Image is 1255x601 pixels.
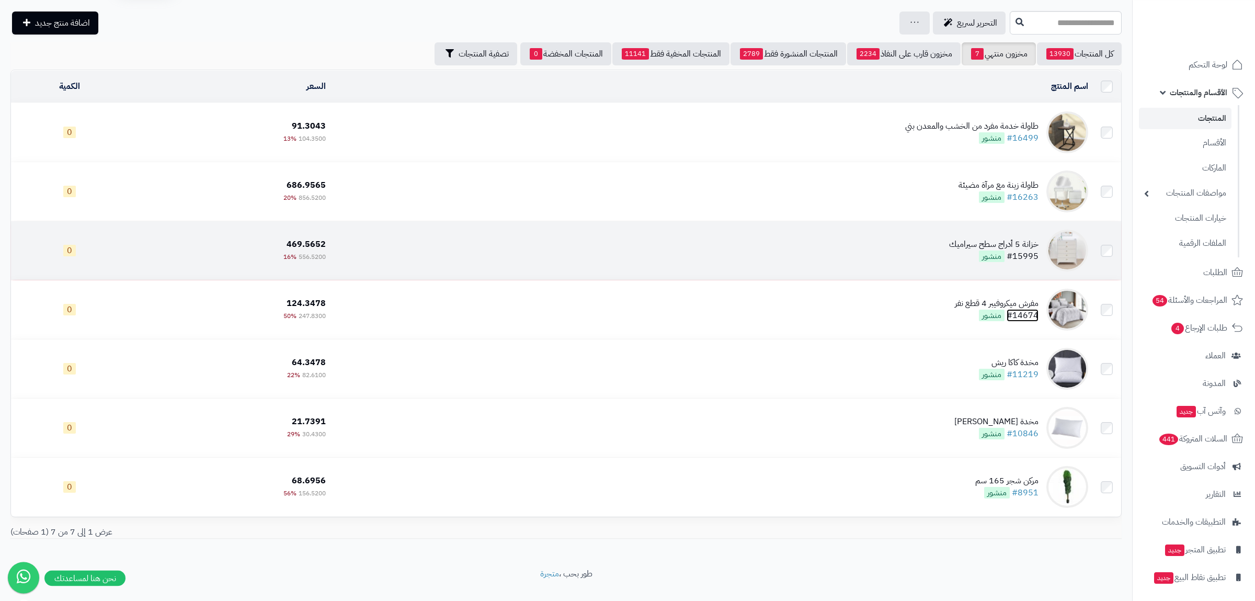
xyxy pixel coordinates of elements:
[979,357,1039,369] div: مخدة كاكا ريش
[1154,572,1173,584] span: جديد
[59,80,80,93] a: الكمية
[1189,58,1227,72] span: لوحة التحكم
[1139,232,1231,255] a: الملفات الرقمية
[63,186,76,197] span: 0
[530,48,542,60] span: 0
[63,363,76,375] span: 0
[979,369,1005,380] span: منشور
[292,120,326,132] span: 91.3043
[299,134,326,143] span: 104.3500
[1184,29,1245,51] img: logo-2.png
[1205,348,1226,363] span: العملاء
[1046,466,1088,508] img: مركن شجر 165 سم
[540,568,559,580] a: متجرة
[612,42,729,65] a: المنتجات المخفية فقط11141
[905,120,1039,132] div: طاولة خدمة مفرد من الخشب والمعدن بني
[1153,295,1167,307] span: 54
[1037,42,1122,65] a: كل المنتجات13930
[979,132,1005,144] span: منشور
[731,42,846,65] a: المنتجات المنشورة فقط2789
[1139,509,1249,535] a: التطبيقات والخدمات
[1046,289,1088,331] img: مفرش ميكروفيبر 4 قطع نفر
[955,298,1039,310] div: مفرش ميكروفيبر 4 قطع نفر
[520,42,611,65] a: المنتجات المخفضة0
[1046,348,1088,390] img: مخدة كاكا ريش
[979,191,1005,203] span: منشور
[292,356,326,369] span: 64.3478
[299,193,326,202] span: 856.5200
[1176,404,1226,418] span: وآتس آب
[949,239,1039,251] div: خزانة 5 أدراج سطح سيراميك
[63,245,76,256] span: 0
[957,17,997,29] span: التحرير لسريع
[63,422,76,434] span: 0
[459,48,509,60] span: تصفية المنتجات
[283,489,296,498] span: 56%
[1153,570,1226,585] span: تطبيق نقاط البيع
[1171,323,1184,334] span: 4
[1139,343,1249,368] a: العملاء
[287,429,300,439] span: 29%
[35,17,90,29] span: اضافة منتج جديد
[933,12,1006,35] a: التحرير لسريع
[1162,515,1226,529] span: التطبيقات والخدمات
[1139,260,1249,285] a: الطلبات
[1046,111,1088,153] img: طاولة خدمة مفرد من الخشب والمعدن بني
[1007,368,1039,381] a: #11219
[1158,432,1227,446] span: السلات المتروكة
[1139,207,1231,230] a: خيارات المنتجات
[1159,434,1178,445] span: 441
[1180,459,1226,474] span: أدوات التسويق
[299,489,326,498] span: 156.5200
[1170,85,1227,100] span: الأقسام والمنتجات
[979,310,1005,321] span: منشور
[1139,565,1249,590] a: تطبيق نقاط البيعجديد
[283,134,296,143] span: 13%
[1046,407,1088,449] img: مخدة مايكروفيبر
[302,429,326,439] span: 30.4300
[3,526,566,538] div: عرض 1 إلى 7 من 7 (1 صفحات)
[1046,48,1074,60] span: 13930
[1007,309,1039,322] a: #14674
[287,297,326,310] span: 124.3478
[63,481,76,493] span: 0
[1139,371,1249,396] a: المدونة
[1203,376,1226,391] span: المدونة
[287,238,326,251] span: 469.5652
[1139,108,1231,129] a: المنتجات
[1139,52,1249,77] a: لوحة التحكم
[1139,537,1249,562] a: تطبيق المتجرجديد
[975,475,1039,487] div: مركن شجر 165 سم
[740,48,763,60] span: 2789
[1139,482,1249,507] a: التقارير
[1139,426,1249,451] a: السلات المتروكة441
[12,12,98,35] a: اضافة منتج جديد
[1203,265,1227,280] span: الطلبات
[306,80,326,93] a: السعر
[1012,486,1039,499] a: #8951
[971,48,984,60] span: 7
[283,252,296,262] span: 16%
[292,474,326,487] span: 68.6956
[1139,288,1249,313] a: المراجعات والأسئلة54
[1139,399,1249,424] a: وآتس آبجديد
[63,127,76,138] span: 0
[984,487,1010,498] span: منشور
[299,311,326,321] span: 247.8300
[959,179,1039,191] div: طاولة زينة مع مرآة مضيئة
[287,179,326,191] span: 686.9565
[292,415,326,428] span: 21.7391
[1151,293,1227,308] span: المراجعات والأسئلة
[299,252,326,262] span: 556.5200
[1206,487,1226,502] span: التقارير
[1007,427,1039,440] a: #10846
[1046,171,1088,212] img: طاولة زينة مع مرآة مضيئة
[283,193,296,202] span: 20%
[63,304,76,315] span: 0
[283,311,296,321] span: 50%
[1139,315,1249,341] a: طلبات الإرجاع4
[287,370,300,380] span: 22%
[1007,191,1039,203] a: #16263
[1139,157,1231,179] a: الماركات
[1139,132,1231,154] a: الأقسام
